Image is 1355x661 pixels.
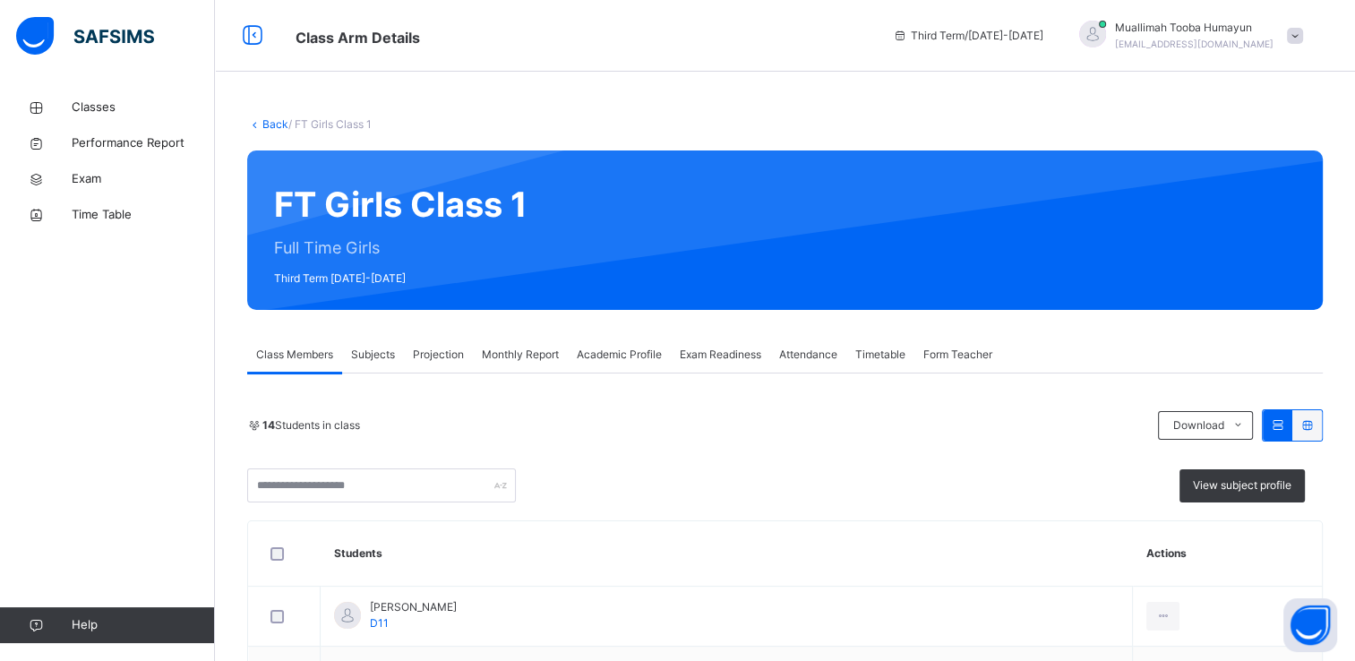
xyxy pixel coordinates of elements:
[1115,39,1274,49] span: [EMAIL_ADDRESS][DOMAIN_NAME]
[16,17,154,55] img: safsims
[482,347,559,363] span: Monthly Report
[1193,477,1291,494] span: View subject profile
[262,417,360,434] span: Students in class
[72,616,214,634] span: Help
[262,418,275,432] b: 14
[72,206,215,224] span: Time Table
[855,347,905,363] span: Timetable
[256,347,333,363] span: Class Members
[413,347,464,363] span: Projection
[1115,20,1274,36] span: Muallimah Tooba Humayun
[1061,20,1312,52] div: Muallimah ToobaHumayun
[923,347,992,363] span: Form Teacher
[370,616,389,630] span: D11
[72,170,215,188] span: Exam
[1133,521,1322,587] th: Actions
[296,29,420,47] span: Class Arm Details
[351,347,395,363] span: Subjects
[893,28,1043,44] span: session/term information
[1172,417,1223,434] span: Download
[1283,598,1337,652] button: Open asap
[262,117,288,131] a: Back
[779,347,837,363] span: Attendance
[680,347,761,363] span: Exam Readiness
[577,347,662,363] span: Academic Profile
[288,117,372,131] span: / FT Girls Class 1
[72,134,215,152] span: Performance Report
[370,599,457,615] span: [PERSON_NAME]
[321,521,1133,587] th: Students
[72,99,215,116] span: Classes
